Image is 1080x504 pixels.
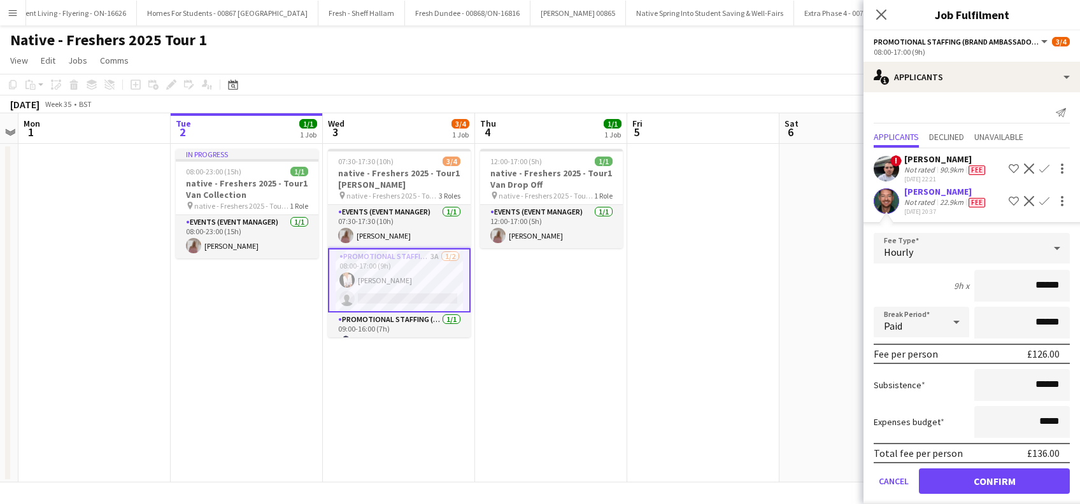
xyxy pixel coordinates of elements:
[874,37,1039,46] span: Promotional Staffing (Brand Ambassadors)
[919,468,1070,494] button: Confirm
[874,447,963,459] div: Total fee per person
[63,52,92,69] a: Jobs
[443,157,460,166] span: 3/4
[24,118,40,129] span: Mon
[480,149,623,248] app-job-card: 12:00-17:00 (5h)1/1native - Freshers 2025 - Tour1 Van Drop Off native - Freshers 2025 - Tour1 Van...
[176,149,318,258] app-job-card: In progress08:00-23:00 (15h)1/1native - Freshers 2025 - Tour1 Van Collection native - Freshers 20...
[1027,447,1060,459] div: £136.00
[863,6,1080,23] h3: Job Fulfilment
[176,118,191,129] span: Tue
[439,191,460,200] span: 3 Roles
[186,167,241,176] span: 08:00-23:00 (15h)
[480,167,623,190] h3: native - Freshers 2025 - Tour1 Van Drop Off
[604,119,622,129] span: 1/1
[194,201,290,211] span: native - Freshers 2025 - Tour1 Van Collection
[604,130,621,139] div: 1 Job
[969,198,985,207] span: Fee
[632,118,643,129] span: Fri
[328,149,471,337] app-job-card: 07:30-17:30 (10h)3/4native - Freshers 2025 - Tour1 [PERSON_NAME] native - Freshers 2025 - Tour1 [...
[929,132,964,141] span: Declined
[176,178,318,200] h3: native - Freshers 2025 - Tour1 Van Collection
[785,118,799,129] span: Sat
[326,125,345,139] span: 3
[1052,37,1070,46] span: 3/4
[595,157,613,166] span: 1/1
[966,165,988,175] div: Crew has different fees then in role
[863,62,1080,92] div: Applicants
[5,52,33,69] a: View
[41,55,55,66] span: Edit
[594,191,613,200] span: 1 Role
[904,197,937,207] div: Not rated
[904,207,988,216] div: [DATE] 20:37
[530,1,626,25] button: [PERSON_NAME] 00865
[874,132,919,141] span: Applicants
[480,205,623,248] app-card-role: Events (Event Manager)1/112:00-17:00 (5h)[PERSON_NAME]
[452,130,469,139] div: 1 Job
[174,125,191,139] span: 2
[22,125,40,139] span: 1
[1027,347,1060,360] div: £126.00
[299,119,317,129] span: 1/1
[490,157,542,166] span: 12:00-17:00 (5h)
[874,347,938,360] div: Fee per person
[290,201,308,211] span: 1 Role
[451,119,469,129] span: 3/4
[904,175,988,183] div: [DATE] 22:21
[884,246,913,258] span: Hourly
[328,167,471,190] h3: native - Freshers 2025 - Tour1 [PERSON_NAME]
[966,197,988,207] div: Crew has different fees then in role
[10,55,28,66] span: View
[10,98,39,111] div: [DATE]
[626,1,794,25] button: Native Spring Into Student Saving & Well-Fairs
[904,153,988,165] div: [PERSON_NAME]
[874,379,925,391] label: Subsistence
[904,186,988,197] div: [PERSON_NAME]
[874,468,914,494] button: Cancel
[937,165,966,175] div: 90.9km
[904,165,937,175] div: Not rated
[405,1,530,25] button: Fresh Dundee - 00868/ON-16816
[176,215,318,258] app-card-role: Events (Event Manager)1/108:00-23:00 (15h)[PERSON_NAME]
[328,312,471,356] app-card-role: Promotional Staffing (Brand Ambassadors)1/109:00-16:00 (7h)
[328,248,471,312] app-card-role: Promotional Staffing (Brand Ambassadors)3A1/208:00-17:00 (9h)[PERSON_NAME]
[100,55,129,66] span: Comms
[794,1,882,25] button: Extra Phase 4 - 00755
[783,125,799,139] span: 6
[974,132,1023,141] span: Unavailable
[874,47,1070,57] div: 08:00-17:00 (9h)
[176,149,318,159] div: In progress
[95,52,134,69] a: Comms
[79,99,92,109] div: BST
[890,155,902,167] span: !
[480,118,496,129] span: Thu
[499,191,594,200] span: native - Freshers 2025 - Tour1 Van Drop Off
[338,157,394,166] span: 07:30-17:30 (10h)
[42,99,74,109] span: Week 35
[954,280,969,291] div: 9h x
[290,167,308,176] span: 1/1
[318,1,405,25] button: Fresh - Sheff Hallam
[937,197,966,207] div: 22.9km
[36,52,60,69] a: Edit
[328,118,345,129] span: Wed
[68,55,87,66] span: Jobs
[630,125,643,139] span: 5
[478,125,496,139] span: 4
[137,1,318,25] button: Homes For Students - 00867 [GEOGRAPHIC_DATA]
[969,165,985,175] span: Fee
[874,416,944,428] label: Expenses budget
[10,31,207,50] h1: Native - Freshers 2025 Tour 1
[884,319,902,332] span: Paid
[874,37,1049,46] button: Promotional Staffing (Brand Ambassadors)
[346,191,439,200] span: native - Freshers 2025 - Tour1 [PERSON_NAME]
[300,130,316,139] div: 1 Job
[328,205,471,248] app-card-role: Events (Event Manager)1/107:30-17:30 (10h)[PERSON_NAME]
